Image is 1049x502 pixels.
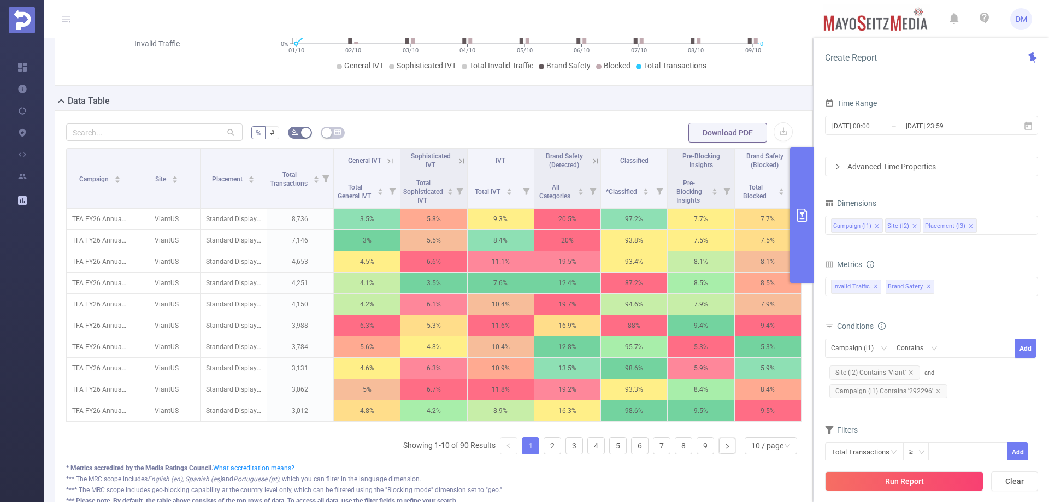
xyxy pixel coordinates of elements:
[711,191,717,194] i: icon: caret-down
[400,336,467,357] p: 4.8%
[400,230,467,251] p: 5.5%
[784,442,791,450] i: icon: down
[400,273,467,293] p: 3.5%
[344,61,384,70] span: General IVT
[411,152,451,169] span: Sophisticated IVT
[249,179,255,182] i: icon: caret-down
[201,209,267,229] p: Standard Display_The [US_STATE] Aquarium_TFA FY26 Annual Campaign_Tampa-[GEOGRAPHIC_DATA][PERSON_...
[534,251,600,272] p: 19.5%
[825,426,858,434] span: Filters
[213,464,294,472] a: What accreditation means?
[534,209,600,229] p: 20.5%
[825,52,877,63] span: Create Report
[826,157,1038,176] div: icon: rightAdvanced Time Properties
[897,339,931,357] div: Contains
[881,345,887,353] i: icon: down
[610,438,626,454] a: 5
[601,294,667,315] p: 94.6%
[905,119,993,133] input: End date
[668,251,734,272] p: 8.1%
[66,464,213,472] b: * Metrics accredited by the Media Ratings Council.
[668,294,734,315] p: 7.9%
[643,191,649,194] i: icon: caret-down
[334,129,341,135] i: icon: table
[927,280,931,293] span: ✕
[653,438,670,454] a: 7
[377,187,384,193] div: Sort
[447,187,453,190] i: icon: caret-up
[385,173,400,208] i: Filter menu
[735,400,801,421] p: 9.5%
[668,273,734,293] p: 8.5%
[468,315,534,336] p: 11.6%
[746,152,783,169] span: Brand Safety (Blocked)
[585,173,600,208] i: Filter menu
[334,379,400,400] p: 5%
[334,230,400,251] p: 3%
[668,400,734,421] p: 9.5%
[735,209,801,229] p: 7.7%
[256,128,261,137] span: %
[1015,339,1036,358] button: Add
[778,187,785,193] div: Sort
[67,209,133,229] p: TFA FY26 Annual Campaign [292296]
[67,294,133,315] p: TFA FY26 Annual Campaign [292296]
[630,47,646,54] tspan: 07/10
[133,400,199,421] p: ViantUS
[155,175,168,183] span: Site
[886,280,934,294] span: Brand Safety
[534,230,600,251] p: 20%
[578,191,584,194] i: icon: caret-down
[114,179,120,182] i: icon: caret-down
[201,230,267,251] p: Standard Display_The [US_STATE] Aquarium_TFA FY26 Annual Campaign_Tampa-[GEOGRAPHIC_DATA][PERSON_...
[518,173,534,208] i: Filter menu
[566,438,582,454] a: 3
[878,322,886,330] i: icon: info-circle
[544,438,561,454] a: 2
[829,384,947,398] span: Campaign (l1) Contains '292296'
[735,230,801,251] p: 7.5%
[468,336,534,357] p: 10.4%
[79,175,110,183] span: Campaign
[469,61,533,70] span: Total Invalid Traffic
[334,294,400,315] p: 4.2%
[668,209,734,229] p: 7.7%
[133,273,199,293] p: ViantUS
[201,294,267,315] p: Standard Display_The [US_STATE] Aquarium_TFA FY26 Annual Campaign_Tampa-[GEOGRAPHIC_DATA][PERSON_...
[534,358,600,379] p: 13.5%
[334,273,400,293] p: 4.1%
[831,339,881,357] div: Campaign (l1)
[201,315,267,336] p: Standard Display_The [US_STATE] Aquarium_TFA FY26 Annual Campaign_Tampa-[GEOGRAPHIC_DATA][PERSON_...
[468,251,534,272] p: 11.1%
[9,7,35,33] img: Protected Media
[267,273,333,293] p: 4,251
[1016,8,1027,30] span: DM
[133,379,199,400] p: ViantUS
[267,358,333,379] p: 3,131
[908,370,914,375] i: icon: close
[675,437,692,454] li: 8
[378,187,384,190] i: icon: caret-up
[172,179,178,182] i: icon: caret-down
[468,209,534,229] p: 9.3%
[506,187,512,190] i: icon: caret-up
[831,218,883,233] li: Campaign (l1)
[588,438,604,454] a: 4
[925,219,965,233] div: Placement (l3)
[66,485,802,495] div: **** The MRC scope includes geo-blocking capability at the country level only, which can be filte...
[574,47,590,54] tspan: 06/10
[133,209,199,229] p: ViantUS
[400,379,467,400] p: 6.7%
[668,358,734,379] p: 5.9%
[475,188,502,196] span: Total IVT
[400,358,467,379] p: 6.3%
[318,149,333,208] i: Filter menu
[601,273,667,293] p: 87.2%
[468,230,534,251] p: 8.4%
[506,187,512,193] div: Sort
[546,61,591,70] span: Brand Safety
[676,179,702,204] span: Pre-Blocking Insights
[631,437,649,454] li: 6
[688,123,767,143] button: Download PDF
[743,184,768,200] span: Total Blocked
